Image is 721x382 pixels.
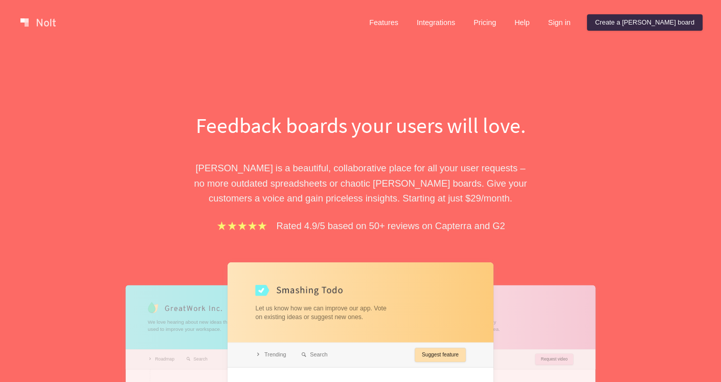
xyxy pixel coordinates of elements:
[465,14,504,31] a: Pricing
[409,14,463,31] a: Integrations
[184,110,537,140] h1: Feedback boards your users will love.
[587,14,703,31] a: Create a [PERSON_NAME] board
[361,14,407,31] a: Features
[184,161,537,206] p: [PERSON_NAME] is a beautiful, collaborative place for all your user requests – no more outdated s...
[506,14,538,31] a: Help
[540,14,579,31] a: Sign in
[277,218,505,233] p: Rated 4.9/5 based on 50+ reviews on Capterra and G2
[216,220,268,232] img: stars.b067e34983.png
